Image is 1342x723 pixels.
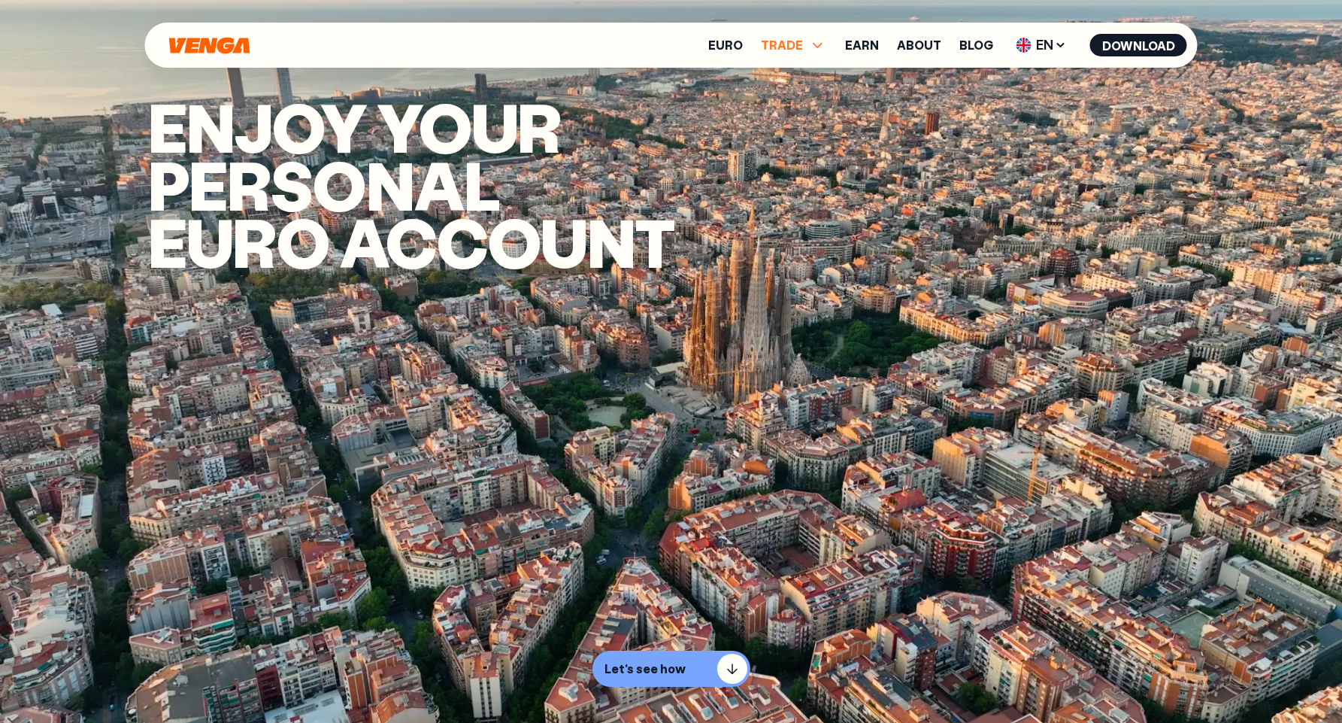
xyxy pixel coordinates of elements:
[1011,33,1072,57] span: EN
[604,661,686,676] p: Let's see how
[761,39,803,51] span: TRADE
[845,39,879,51] a: Earn
[897,39,941,51] a: About
[1090,34,1187,56] button: Download
[959,39,993,51] a: Blog
[761,36,827,54] span: TRADE
[168,37,252,54] svg: Home
[708,39,743,51] a: Euro
[148,98,787,271] h1: Enjoy your PERSONAL euro account
[592,651,750,687] button: Let's see how
[1016,38,1031,53] img: flag-uk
